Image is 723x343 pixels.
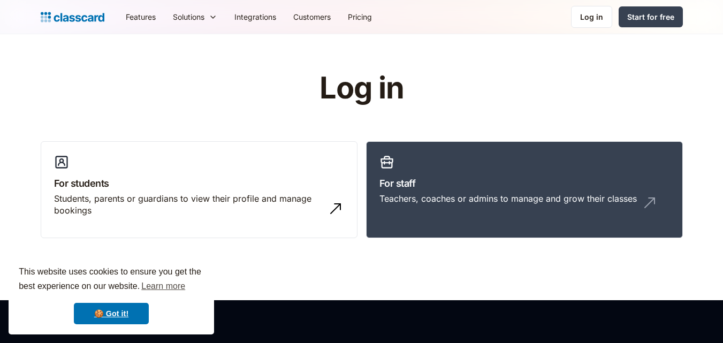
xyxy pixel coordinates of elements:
a: learn more about cookies [140,278,187,294]
a: dismiss cookie message [74,303,149,324]
div: Log in [580,11,603,22]
a: For studentsStudents, parents or guardians to view their profile and manage bookings [41,141,357,239]
div: Start for free [627,11,674,22]
a: For staffTeachers, coaches or admins to manage and grow their classes [366,141,683,239]
h3: For staff [379,176,669,190]
a: Pricing [339,5,380,29]
div: Students, parents or guardians to view their profile and manage bookings [54,193,323,217]
h1: Log in [192,72,531,105]
div: Solutions [173,11,204,22]
div: Teachers, coaches or admins to manage and grow their classes [379,193,637,204]
div: cookieconsent [9,255,214,334]
a: Integrations [226,5,285,29]
a: Features [117,5,164,29]
h3: For students [54,176,344,190]
span: This website uses cookies to ensure you get the best experience on our website. [19,265,204,294]
a: Start for free [619,6,683,27]
div: Solutions [164,5,226,29]
a: Log in [571,6,612,28]
a: Logo [41,10,104,25]
a: Customers [285,5,339,29]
